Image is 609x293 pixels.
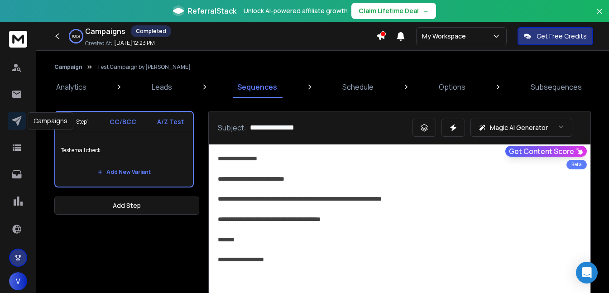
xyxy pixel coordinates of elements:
[28,112,73,130] div: Campaigns
[433,76,471,98] a: Options
[470,119,572,137] button: Magic AI Generator
[232,76,283,98] a: Sequences
[342,82,374,92] p: Schedule
[90,163,158,181] button: Add New Variant
[131,25,171,37] div: Completed
[110,117,136,126] p: CC/BCC
[152,82,172,92] p: Leads
[51,76,92,98] a: Analytics
[64,118,89,126] div: Step 1
[490,123,548,132] p: Magic AI Generator
[54,63,82,71] button: Campaign
[97,63,191,71] p: Test Campaign by [PERSON_NAME]
[56,82,86,92] p: Analytics
[237,82,277,92] p: Sequences
[157,117,184,126] p: A/Z Test
[9,272,27,290] button: V
[594,5,605,27] button: Close banner
[244,6,348,15] p: Unlock AI-powered affiliate growth
[85,40,112,47] p: Created At:
[537,32,587,41] p: Get Free Credits
[218,122,246,133] p: Subject:
[422,32,470,41] p: My Workspace
[531,82,582,92] p: Subsequences
[146,76,177,98] a: Leads
[422,6,429,15] span: →
[72,34,80,39] p: 100 %
[54,197,199,215] button: Add Step
[439,82,465,92] p: Options
[114,39,155,47] p: [DATE] 12:23 PM
[576,262,598,283] div: Open Intercom Messenger
[54,111,194,187] li: Step1CC/BCCA/Z TestTest email checkAdd New Variant
[351,3,436,19] button: Claim Lifetime Deal→
[566,160,587,169] div: Beta
[505,146,587,157] button: Get Content Score
[187,5,236,16] span: ReferralStack
[337,76,379,98] a: Schedule
[85,26,125,37] h1: Campaigns
[61,138,187,163] p: Test email check
[525,76,587,98] a: Subsequences
[518,27,593,45] button: Get Free Credits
